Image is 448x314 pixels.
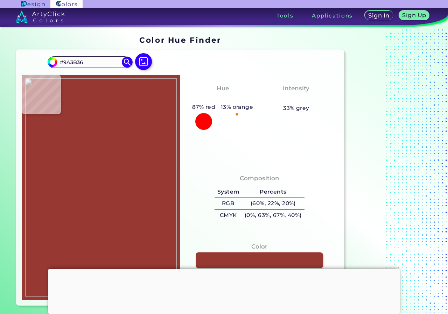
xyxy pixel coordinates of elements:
h4: Color [251,242,267,252]
h3: Applications [312,13,353,18]
a: Sign Up [399,11,429,20]
img: ArtyClick Design logo [21,1,45,7]
img: logo_artyclick_colors_white.svg [16,11,65,23]
h5: (0%, 63%, 67%, 40%) [242,210,304,221]
h5: Sign Up [402,13,426,18]
h5: Percents [242,186,304,198]
h5: (60%, 22%, 20%) [242,198,304,209]
h3: Medium [280,94,313,103]
h4: Composition [240,173,279,183]
h4: Hue [217,83,229,93]
h5: 33% grey [283,104,309,113]
img: icon search [122,57,132,67]
h5: 87% red [189,103,218,112]
h1: Color Hue Finder [139,35,221,45]
h3: Orangy Red [200,94,245,103]
input: type color.. [57,57,122,67]
iframe: Advertisement [347,33,435,308]
a: Sign In [365,11,392,20]
img: 8a865239-7d5e-4dfc-b8a6-1c7ce16beb18 [25,78,177,297]
img: icon picture [135,53,152,70]
h4: Intensity [283,83,309,93]
h5: RGB [215,198,242,209]
h5: CMYK [215,210,242,221]
h5: 13% orange [218,103,256,112]
h3: Tools [276,13,294,18]
iframe: Advertisement [48,269,400,312]
h5: System [215,186,242,198]
h5: Sign In [369,13,389,19]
